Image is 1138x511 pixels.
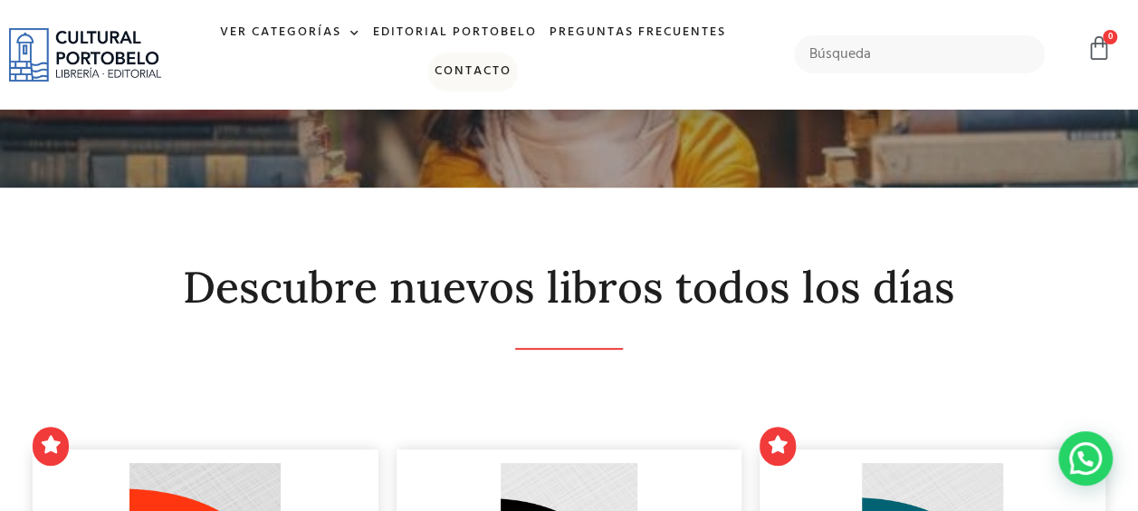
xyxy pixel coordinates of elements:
a: 0 [1086,35,1112,62]
h2: Descubre nuevos libros todos los días [33,264,1105,312]
div: Contactar por WhatsApp [1058,431,1113,486]
span: 0 [1103,30,1117,44]
input: Búsqueda [794,35,1045,73]
a: Contacto [428,53,518,92]
a: Ver Categorías [214,14,367,53]
a: Editorial Portobelo [367,14,543,53]
a: Preguntas frecuentes [543,14,732,53]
